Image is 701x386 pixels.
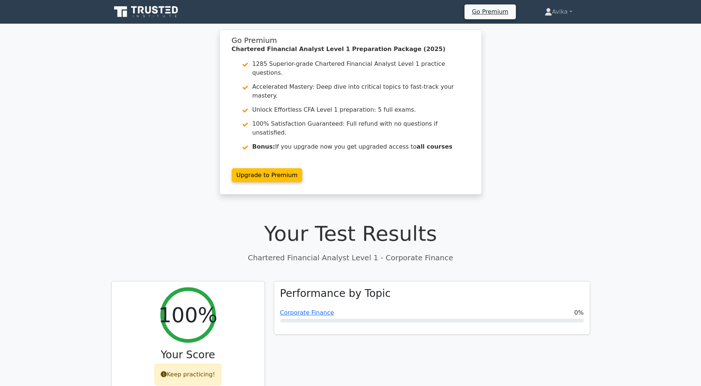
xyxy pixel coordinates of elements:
h2: 100% [158,302,217,327]
div: Keep practicing! [154,364,221,385]
h3: Performance by Topic [280,287,391,300]
span: 0% [574,308,583,317]
a: Upgrade to Premium [232,168,303,182]
a: Avika [527,4,590,19]
a: Go Premium [467,7,513,17]
p: Chartered Financial Analyst Level 1 - Corporate Finance [111,252,590,263]
a: Corporate Finance [280,309,334,316]
h1: Your Test Results [111,221,590,246]
h3: Your Score [118,349,259,361]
